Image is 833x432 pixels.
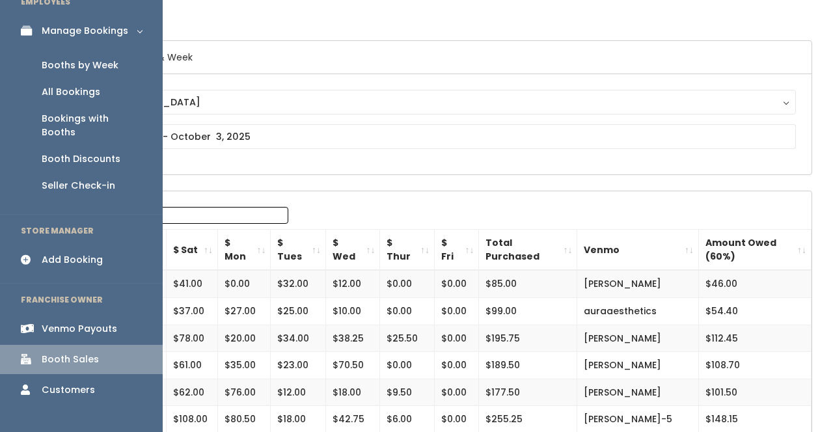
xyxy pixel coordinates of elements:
td: $32.00 [271,270,326,297]
th: Venmo: activate to sort column ascending [577,230,699,271]
td: $99.00 [479,297,577,325]
td: [PERSON_NAME] [577,352,699,379]
td: $12.00 [326,270,380,297]
td: $23.00 [271,352,326,379]
td: $25.00 [271,297,326,325]
button: [GEOGRAPHIC_DATA] [83,90,796,115]
td: $25.50 [380,325,434,352]
td: $85.00 [479,270,577,297]
td: $54.40 [698,297,811,325]
div: Add Booking [42,253,103,267]
input: Search: [122,207,288,224]
div: Booth Sales [42,353,99,366]
div: Manage Bookings [42,24,128,38]
td: $76.00 [218,379,271,406]
td: $195.75 [479,325,577,352]
div: Bookings with Booths [42,112,142,139]
th: $ Sat: activate to sort column ascending [167,230,218,271]
div: All Bookings [42,85,100,99]
td: $108.70 [698,352,811,379]
td: $0.00 [434,379,478,406]
td: $0.00 [434,270,478,297]
input: September 27 - October 3, 2025 [83,124,796,149]
td: $0.00 [434,325,478,352]
td: $61.00 [167,352,218,379]
div: Seller Check-in [42,179,115,193]
td: [PERSON_NAME] [577,270,699,297]
h6: Select Location & Week [67,41,812,74]
th: $ Fri: activate to sort column ascending [434,230,478,271]
td: [PERSON_NAME] [577,379,699,406]
td: $0.00 [434,297,478,325]
th: Amount Owed (60%): activate to sort column ascending [698,230,811,271]
td: $70.50 [326,352,380,379]
td: $27.00 [218,297,271,325]
div: [GEOGRAPHIC_DATA] [95,95,784,109]
td: $41.00 [167,270,218,297]
td: $78.00 [167,325,218,352]
div: Customers [42,383,95,397]
td: $189.50 [479,352,577,379]
div: Booth Discounts [42,152,120,166]
td: $0.00 [380,352,434,379]
div: Booths by Week [42,59,118,72]
div: Venmo Payouts [42,322,117,336]
td: [PERSON_NAME] [577,325,699,352]
td: $18.00 [326,379,380,406]
td: $20.00 [218,325,271,352]
td: $0.00 [434,352,478,379]
td: $37.00 [167,297,218,325]
td: $112.45 [698,325,811,352]
td: $177.50 [479,379,577,406]
td: $0.00 [380,297,434,325]
td: $34.00 [271,325,326,352]
th: Total Purchased: activate to sort column ascending [479,230,577,271]
th: $ Thur: activate to sort column ascending [380,230,434,271]
td: $12.00 [271,379,326,406]
td: $46.00 [698,270,811,297]
td: auraaesthetics [577,297,699,325]
th: $ Mon: activate to sort column ascending [218,230,271,271]
td: $38.25 [326,325,380,352]
td: $101.50 [698,379,811,406]
td: $0.00 [380,270,434,297]
th: $ Wed: activate to sort column ascending [326,230,380,271]
td: $9.50 [380,379,434,406]
td: $62.00 [167,379,218,406]
td: $35.00 [218,352,271,379]
td: $10.00 [326,297,380,325]
td: $0.00 [218,270,271,297]
th: $ Tues: activate to sort column ascending [271,230,326,271]
label: Search: [75,207,288,224]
